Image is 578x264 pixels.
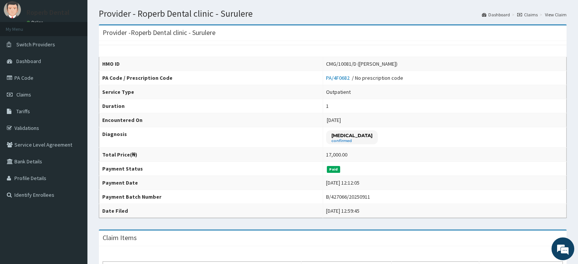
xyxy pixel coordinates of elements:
div: / No prescription code [326,74,403,82]
span: [DATE] [327,117,341,123]
div: 1 [326,102,329,110]
h3: Provider - Roperb Dental clinic - Surulere [103,29,215,36]
div: Outpatient [326,88,351,96]
div: B/427066/20250911 [326,193,370,201]
th: Diagnosis [99,127,323,148]
div: [DATE] 12:59:45 [326,207,359,215]
th: Payment Batch Number [99,190,323,204]
p: Roperb Dental [27,9,70,16]
img: User Image [4,1,21,18]
h1: Provider - Roperb Dental clinic - Surulere [99,9,567,19]
a: PA/4F0682 [326,74,352,81]
div: CMG/10081/D ([PERSON_NAME]) [326,60,397,68]
div: [DATE] 12:12:05 [326,179,359,187]
th: Total Price(₦) [99,148,323,162]
th: Date Filed [99,204,323,218]
th: PA Code / Prescription Code [99,71,323,85]
th: Duration [99,99,323,113]
span: Tariffs [16,108,30,115]
a: Online [27,20,45,25]
th: Payment Date [99,176,323,190]
th: Service Type [99,85,323,99]
div: 17,000.00 [326,151,347,158]
th: Payment Status [99,162,323,176]
span: Switch Providers [16,41,55,48]
p: [MEDICAL_DATA] [331,132,372,139]
small: confirmed [331,139,372,143]
th: HMO ID [99,57,323,71]
span: Paid [327,166,340,173]
span: Dashboard [16,58,41,65]
span: Claims [16,91,31,98]
a: Dashboard [482,11,510,18]
a: Claims [517,11,538,18]
a: View Claim [545,11,567,18]
h3: Claim Items [103,234,137,241]
th: Encountered On [99,113,323,127]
